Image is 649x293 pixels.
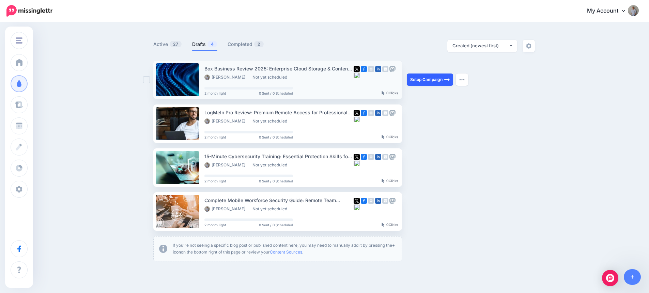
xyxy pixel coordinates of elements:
span: 0 Sent / 0 Scheduled [259,179,293,183]
span: 2 [254,41,264,47]
span: 2 month light [204,179,226,183]
b: 0 [386,135,389,139]
div: Created (newest first) [452,43,509,49]
img: instagram-grey-square.png [368,110,374,116]
div: 15-Minute Cybersecurity Training: Essential Protection Skills for Busy Business Owners [204,152,354,160]
img: mastodon-grey-square.png [389,154,396,160]
img: twitter-square.png [354,154,360,160]
button: Created (newest first) [447,40,517,52]
img: facebook-square.png [361,66,367,72]
img: pointer-grey-darker.png [382,223,385,227]
img: pointer-grey-darker.png [382,91,385,95]
img: google_business-grey-square.png [382,110,388,116]
img: dots.png [459,79,465,81]
img: facebook-square.png [361,198,367,204]
div: Complete Mobile Workforce Security Guide: Remote Team Protection 2025 [204,196,354,204]
span: 2 month light [204,92,226,95]
img: twitter-square.png [354,198,360,204]
img: facebook-square.png [361,154,367,160]
span: 2 month light [204,135,226,139]
div: Clicks [382,223,398,227]
img: bluesky-grey-square.png [354,72,360,78]
img: mastodon-grey-square.png [389,66,396,72]
a: Active27 [153,40,182,48]
img: bluesky-grey-square.png [354,116,360,122]
img: linkedin-square.png [375,154,381,160]
img: mastodon-grey-square.png [389,110,396,116]
img: mastodon-grey-square.png [389,198,396,204]
img: arrow-long-right-white.png [444,77,450,82]
li: Not yet scheduled [252,206,291,212]
span: 0 Sent / 0 Scheduled [259,92,293,95]
li: [PERSON_NAME] [204,162,249,168]
img: google_business-grey-square.png [382,154,388,160]
a: Drafts4 [192,40,217,48]
img: bluesky-grey-square.png [354,160,360,166]
b: 0 [386,223,389,227]
img: instagram-grey-square.png [368,198,374,204]
div: Open Intercom Messenger [602,270,618,286]
p: If you're not seeing a specific blog post or published content here, you may need to manually add... [173,242,396,256]
b: + icon [173,243,395,255]
img: linkedin-square.png [375,110,381,116]
li: Not yet scheduled [252,118,291,124]
img: google_business-grey-square.png [382,66,388,72]
img: instagram-grey-square.png [368,154,374,160]
b: 0 [386,179,389,183]
img: instagram-grey-square.png [368,66,374,72]
span: 2 month light [204,223,226,227]
li: Not yet scheduled [252,75,291,80]
span: 0 Sent / 0 Scheduled [259,223,293,227]
li: [PERSON_NAME] [204,206,249,212]
span: 0 Sent / 0 Scheduled [259,135,293,139]
a: My Account [580,3,639,19]
img: google_business-grey-square.png [382,198,388,204]
div: LogMeIn Pro Review: Premium Remote Access for Professional Teams 2025 [204,109,354,116]
b: 0 [386,91,389,95]
li: [PERSON_NAME] [204,118,249,124]
img: settings-grey.png [526,43,531,49]
img: facebook-square.png [361,110,367,116]
div: Clicks [382,179,398,183]
span: 4 [207,41,217,47]
img: menu.png [16,37,22,44]
img: Missinglettr [6,5,52,17]
span: 27 [170,41,182,47]
img: pointer-grey-darker.png [382,135,385,139]
li: Not yet scheduled [252,162,291,168]
li: [PERSON_NAME] [204,75,249,80]
img: pointer-grey-darker.png [382,179,385,183]
a: Setup Campaign [407,74,453,86]
a: Completed2 [228,40,264,48]
div: Clicks [382,91,398,95]
img: bluesky-grey-square.png [354,204,360,210]
div: Box Business Review 2025: Enterprise Cloud Storage & Content Management Complete Analysis [204,65,354,72]
div: Clicks [382,135,398,139]
img: linkedin-square.png [375,66,381,72]
img: twitter-square.png [354,110,360,116]
img: twitter-square.png [354,66,360,72]
img: info-circle-grey.png [159,245,167,253]
a: Content Sources [270,249,302,255]
img: linkedin-square.png [375,198,381,204]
